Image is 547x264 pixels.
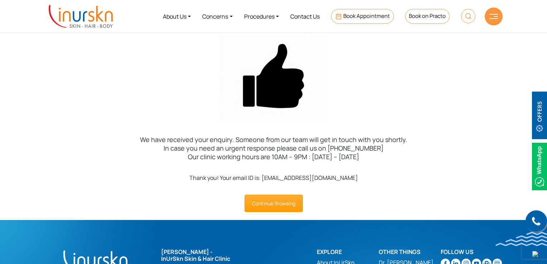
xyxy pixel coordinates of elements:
[532,143,547,190] img: Whatsappicon
[343,12,390,20] span: Book Appointment
[331,9,394,24] a: Book Appointment
[495,232,547,246] img: bluewave
[441,249,503,255] h2: Follow Us
[157,3,197,30] a: About Us
[220,29,327,123] img: thank you
[532,92,547,139] img: offerBt
[161,249,280,262] h2: [PERSON_NAME] - InUrSkn Skin & Hair Clinic
[405,9,450,24] a: Book on Practo
[409,12,446,20] span: Book on Practo
[317,249,379,255] h2: Explore
[245,195,303,212] a: Continue Browsing
[532,162,547,170] a: Whatsappicon
[379,249,441,255] h2: Other Things
[461,9,475,23] img: HeaderSearch
[49,5,113,28] img: inurskn-logo
[489,14,498,19] img: hamLine.svg
[238,3,285,30] a: Procedures
[197,3,238,30] a: Concerns
[532,251,538,257] img: up-blue-arrow.svg
[285,3,325,30] a: Contact Us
